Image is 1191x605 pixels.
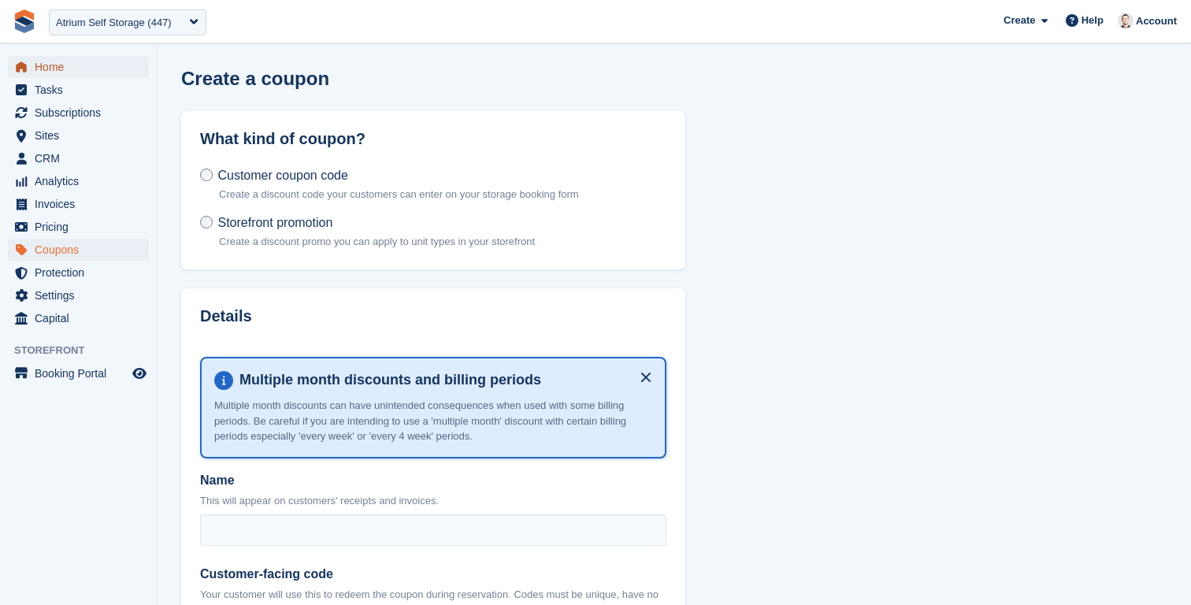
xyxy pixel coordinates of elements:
[35,170,129,192] span: Analytics
[8,216,149,238] a: menu
[181,68,329,89] h1: Create a coupon
[35,193,129,215] span: Invoices
[8,147,149,169] a: menu
[200,493,666,509] p: This will appear on customers' receipts and invoices.
[200,130,666,148] h2: What kind of coupon?
[214,398,652,444] p: Multiple month discounts can have unintended consequences when used with some billing periods. Be...
[200,565,666,584] label: Customer-facing code
[200,471,666,490] label: Name
[8,193,149,215] a: menu
[35,216,129,238] span: Pricing
[1082,13,1104,28] span: Help
[8,79,149,101] a: menu
[14,343,157,358] span: Storefront
[35,102,129,124] span: Subscriptions
[35,307,129,329] span: Capital
[219,234,535,250] p: Create a discount promo you can apply to unit types in your storefront
[35,239,129,261] span: Coupons
[8,307,149,329] a: menu
[35,262,129,284] span: Protection
[200,307,666,325] h2: Details
[35,147,129,169] span: CRM
[219,187,579,202] p: Create a discount code your customers can enter on your storage booking form
[1136,13,1177,29] span: Account
[1004,13,1035,28] span: Create
[8,56,149,78] a: menu
[35,124,129,147] span: Sites
[1118,13,1133,28] img: Jeff Knox
[217,216,332,229] span: Storefront promotion
[8,124,149,147] a: menu
[8,239,149,261] a: menu
[8,262,149,284] a: menu
[8,284,149,306] a: menu
[8,102,149,124] a: menu
[233,371,652,389] h4: Multiple month discounts and billing periods
[35,362,129,384] span: Booking Portal
[200,169,213,181] input: Customer coupon code Create a discount code your customers can enter on your storage booking form
[8,362,149,384] a: menu
[13,9,36,33] img: stora-icon-8386f47178a22dfd0bd8f6a31ec36ba5ce8667c1dd55bd0f319d3a0aa187defe.svg
[35,56,129,78] span: Home
[130,364,149,383] a: Preview store
[35,284,129,306] span: Settings
[200,216,213,228] input: Storefront promotion Create a discount promo you can apply to unit types in your storefront
[217,169,347,182] span: Customer coupon code
[8,170,149,192] a: menu
[35,79,129,101] span: Tasks
[56,15,172,31] div: Atrium Self Storage (447)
